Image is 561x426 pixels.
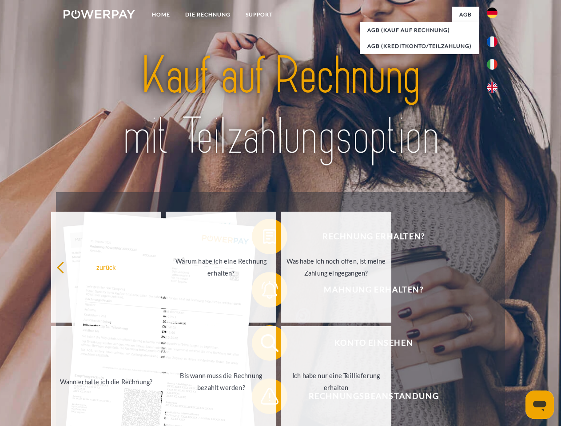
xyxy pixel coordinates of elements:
[238,7,280,23] a: SUPPORT
[286,370,386,394] div: Ich habe nur eine Teillieferung erhalten
[360,22,479,38] a: AGB (Kauf auf Rechnung)
[281,212,391,323] a: Was habe ich noch offen, ist meine Zahlung eingegangen?
[487,36,497,47] img: fr
[452,7,479,23] a: agb
[525,390,554,419] iframe: Schaltfläche zum Öffnen des Messaging-Fensters
[56,375,156,387] div: Wann erhalte ich die Rechnung?
[286,255,386,279] div: Was habe ich noch offen, ist meine Zahlung eingegangen?
[487,59,497,70] img: it
[171,255,271,279] div: Warum habe ich eine Rechnung erhalten?
[360,38,479,54] a: AGB (Kreditkonto/Teilzahlung)
[56,261,156,273] div: zurück
[144,7,178,23] a: Home
[64,10,135,19] img: logo-powerpay-white.svg
[178,7,238,23] a: DIE RECHNUNG
[487,82,497,93] img: en
[487,8,497,18] img: de
[171,370,271,394] div: Bis wann muss die Rechnung bezahlt werden?
[85,43,476,170] img: title-powerpay_de.svg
